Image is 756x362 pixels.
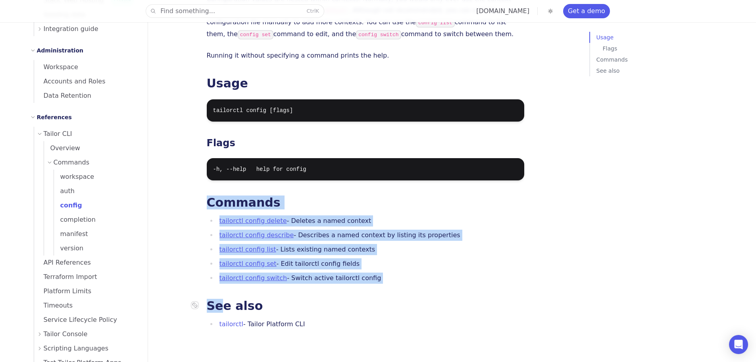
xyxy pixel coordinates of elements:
a: Overview [44,141,138,155]
a: Terraform Import [34,270,138,284]
a: Commands [207,196,281,209]
h2: References [37,112,72,122]
span: Integration guide [44,23,98,35]
a: Workspace [34,60,138,74]
a: auth [54,184,138,198]
a: completion [54,213,138,227]
span: version [54,244,84,252]
span: workspace [54,173,94,180]
li: - Lists existing named contexts [217,244,524,255]
code: config switch [356,30,401,39]
a: manifest [54,227,138,241]
span: Tailor Console [44,329,88,340]
a: tailorctl config describe [219,231,294,239]
a: workspace [54,170,138,184]
a: Accounts and Roles [34,74,138,89]
span: Service Lifecycle Policy [34,316,117,323]
code: config list [416,18,455,27]
a: [DOMAIN_NAME] [476,7,529,15]
a: See also [207,299,263,313]
a: Timeouts [34,298,138,313]
a: tailorctl config switch [219,274,287,282]
span: Terraform Import [34,273,97,281]
span: Platform Limits [34,287,92,295]
kbd: Ctrl [306,8,315,14]
a: Platform Limits [34,284,138,298]
a: config [54,198,138,213]
span: Workspace [34,63,78,71]
span: API References [34,259,91,266]
li: - Edit tailorctl config fields [217,258,524,269]
a: tailorctl config set [219,260,277,267]
span: Tailor CLI [44,128,72,139]
span: Overview [44,144,80,152]
a: Usage [207,76,248,90]
a: Commands [596,54,732,65]
li: - Tailor Platform CLI [217,319,524,330]
a: Flags [207,137,235,149]
span: config [54,201,82,209]
a: Get a demo [563,4,610,18]
span: completion [54,216,96,223]
span: Timeouts [34,302,73,309]
a: version [54,241,138,256]
a: See also [596,65,732,76]
code: -h, --help help for config [213,166,306,172]
a: Flags [603,43,732,54]
span: Accounts and Roles [34,77,106,85]
span: auth [54,187,75,195]
a: Data Retention [34,89,138,103]
code: config set [238,30,273,39]
a: Usage [596,32,732,43]
a: API References [34,256,138,270]
kbd: K [316,8,319,14]
span: Data Retention [34,92,91,99]
div: Open Intercom Messenger [729,335,748,354]
li: - Deletes a named context [217,215,524,226]
a: tailorctl config delete [219,217,287,225]
span: manifest [54,230,88,238]
li: - Describes a named context by listing its properties [217,230,524,241]
span: Scripting Languages [44,343,109,354]
li: - Switch active tailorctl config [217,273,524,284]
a: tailorctl [219,320,244,328]
button: Toggle dark mode [546,6,555,16]
h2: Administration [37,46,83,55]
a: Service Lifecycle Policy [34,313,138,327]
span: Commands [54,157,90,168]
a: tailorctl config list [219,246,276,253]
p: Running it without specifying a command prints the help. [207,50,524,61]
button: Find something...CtrlK [146,5,324,17]
code: tailorctl config [flags] [213,107,293,114]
